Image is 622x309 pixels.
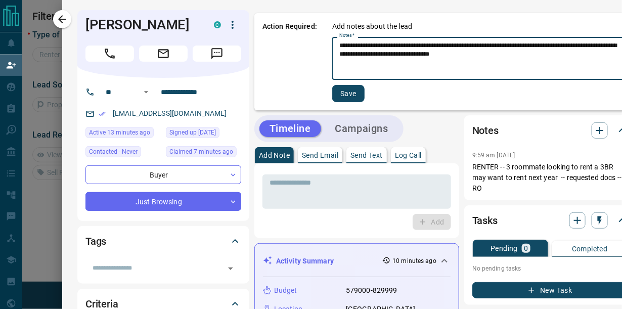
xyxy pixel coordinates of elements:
[113,109,227,117] a: [EMAIL_ADDRESS][DOMAIN_NAME]
[214,21,221,28] div: condos.ca
[472,122,499,139] h2: Notes
[350,152,383,159] p: Send Text
[140,86,152,98] button: Open
[89,147,138,157] span: Contacted - Never
[85,17,199,33] h1: [PERSON_NAME]
[85,233,106,249] h2: Tags
[166,146,241,160] div: Wed Aug 13 2025
[193,46,241,62] span: Message
[99,110,106,117] svg: Email Verified
[85,229,241,253] div: Tags
[472,212,498,229] h2: Tasks
[392,256,436,266] p: 10 minutes ago
[524,245,528,252] p: 0
[169,147,233,157] span: Claimed 7 minutes ago
[85,46,134,62] span: Call
[85,165,241,184] div: Buyer
[259,152,290,159] p: Add Note
[85,192,241,211] div: Just Browsing
[169,127,216,138] span: Signed up [DATE]
[332,21,412,32] p: Add notes about the lead
[332,85,365,102] button: Save
[139,46,188,62] span: Email
[339,32,354,39] label: Notes
[302,152,338,159] p: Send Email
[572,245,608,252] p: Completed
[85,127,161,141] div: Wed Aug 13 2025
[259,120,321,137] button: Timeline
[262,21,317,102] p: Action Required:
[224,261,238,276] button: Open
[274,285,297,296] p: Budget
[263,252,451,271] div: Activity Summary10 minutes ago
[491,245,518,252] p: Pending
[166,127,241,141] div: Sat Aug 18 2018
[395,152,422,159] p: Log Call
[325,120,398,137] button: Campaigns
[89,127,150,138] span: Active 13 minutes ago
[276,256,334,267] p: Activity Summary
[346,285,397,296] p: 579000-829999
[472,152,515,159] p: 9:59 am [DATE]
